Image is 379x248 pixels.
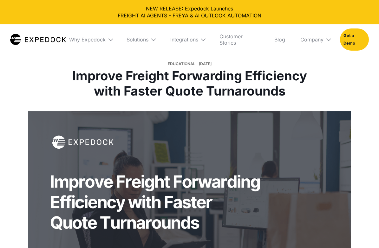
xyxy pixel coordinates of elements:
div: Company [295,24,335,55]
div: NEW RELEASE: Expedock Launches [5,5,374,19]
div: Solutions [121,24,160,55]
div: Educational [168,59,195,68]
div: Company [300,36,323,43]
a: FREIGHT AI AGENTS - FREYA & AI OUTLOOK AUTOMATION [5,12,374,19]
a: Get a Demo [340,28,369,51]
div: Why Expedock [64,24,116,55]
div: [DATE] [199,59,212,68]
div: Integrations [165,24,210,55]
a: Customer Stories [214,24,264,55]
div: Why Expedock [69,36,106,43]
a: Blog [269,24,290,55]
div: Solutions [127,36,148,43]
div: Integrations [170,36,198,43]
h1: Improve Freight Forwarding Efficiency with Faster Quote Turnarounds [72,68,307,99]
